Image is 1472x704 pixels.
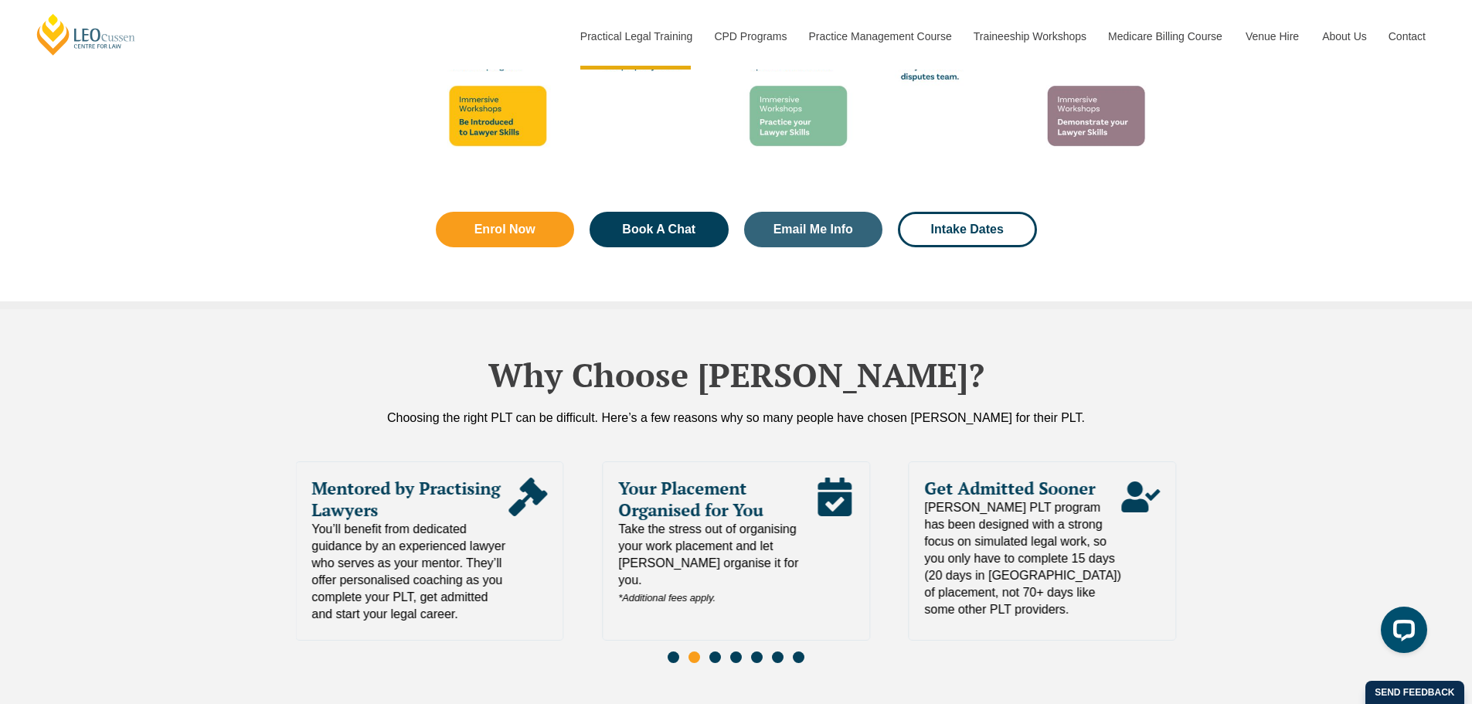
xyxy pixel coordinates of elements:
div: Read More [815,478,854,607]
a: Medicare Billing Course [1096,3,1234,70]
span: Email Me Info [773,223,853,236]
div: Read More [1121,478,1160,618]
span: Go to slide 6 [772,651,784,663]
span: You’ll benefit from dedicated guidance by an experienced lawyer who serves as your mentor. They’l... [311,521,508,623]
span: Go to slide 2 [688,651,700,663]
a: About Us [1311,3,1377,70]
div: Slides [296,461,1177,672]
span: Intake Dates [931,223,1004,236]
iframe: LiveChat chat widget [1368,600,1433,665]
a: Practice Management Course [797,3,962,70]
span: Get Admitted Sooner [925,478,1122,499]
span: Book A Chat [622,223,695,236]
div: 3 / 7 [602,461,870,641]
a: Enrol Now [436,212,575,247]
div: 2 / 7 [295,461,563,641]
span: Your Placement Organised for You [618,478,815,521]
a: Contact [1377,3,1437,70]
a: Practical Legal Training [569,3,703,70]
span: Take the stress out of organising your work placement and let [PERSON_NAME] organise it for you. [618,521,815,607]
span: Go to slide 5 [751,651,763,663]
em: *Additional fees apply. [618,592,716,604]
h2: Why Choose [PERSON_NAME]? [296,355,1177,394]
span: Go to slide 4 [730,651,742,663]
span: [PERSON_NAME] PLT program has been designed with a strong focus on simulated legal work, so you o... [925,499,1122,618]
div: Read More [508,478,547,623]
a: Email Me Info [744,212,883,247]
a: Book A Chat [590,212,729,247]
a: Traineeship Workshops [962,3,1096,70]
div: Choosing the right PLT can be difficult. Here’s a few reasons why so many people have chosen [PER... [296,410,1177,427]
span: Go to slide 7 [793,651,804,663]
span: Mentored by Practising Lawyers [311,478,508,521]
a: [PERSON_NAME] Centre for Law [35,12,138,56]
span: Enrol Now [474,223,535,236]
a: CPD Programs [702,3,797,70]
a: Intake Dates [898,212,1037,247]
div: 4 / 7 [909,461,1177,641]
span: Go to slide 1 [668,651,679,663]
span: Go to slide 3 [709,651,721,663]
a: Venue Hire [1234,3,1311,70]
